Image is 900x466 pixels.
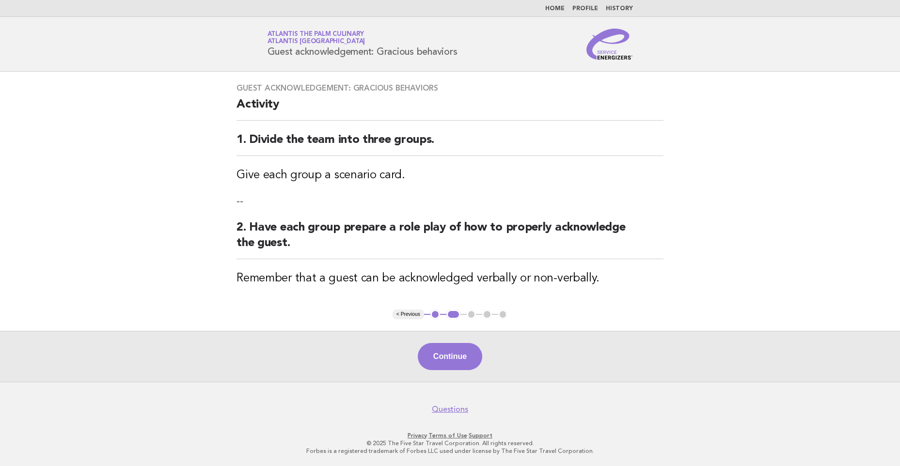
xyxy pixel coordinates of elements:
[154,432,747,439] p: · ·
[237,132,663,156] h2: 1. Divide the team into three groups.
[237,168,663,183] h3: Give each group a scenario card.
[237,195,663,208] p: --
[418,343,482,370] button: Continue
[606,6,633,12] a: History
[408,432,427,439] a: Privacy
[268,39,365,45] span: Atlantis [GEOGRAPHIC_DATA]
[154,447,747,455] p: Forbes is a registered trademark of Forbes LLC used under license by The Five Star Travel Corpora...
[154,439,747,447] p: © 2025 The Five Star Travel Corporation. All rights reserved.
[432,404,468,414] a: Questions
[446,310,460,319] button: 2
[430,310,440,319] button: 1
[428,432,467,439] a: Terms of Use
[268,31,365,45] a: Atlantis The Palm CulinaryAtlantis [GEOGRAPHIC_DATA]
[469,432,492,439] a: Support
[545,6,565,12] a: Home
[393,310,424,319] button: < Previous
[237,97,663,121] h2: Activity
[586,29,633,60] img: Service Energizers
[268,31,458,57] h1: Guest acknowledgement: Gracious behaviors
[237,271,663,286] h3: Remember that a guest can be acknowledged verbally or non-verbally.
[572,6,598,12] a: Profile
[237,220,663,259] h2: 2. Have each group prepare a role play of how to properly acknowledge the guest.
[237,83,663,93] h3: Guest acknowledgement: Gracious behaviors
